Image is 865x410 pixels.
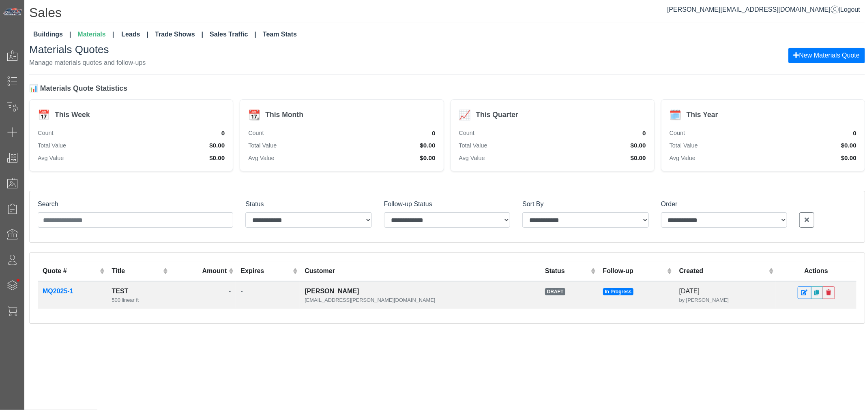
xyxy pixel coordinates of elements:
p: Manage materials quotes and follow-ups [29,58,146,68]
span: $0.00 [420,141,435,150]
span: In Progress [603,288,634,295]
span: - [240,288,243,295]
span: 0 [221,129,225,138]
span: Count [38,129,53,138]
h1: Sales [29,5,865,23]
span: $0.00 [209,154,225,163]
strong: TEST [112,288,129,295]
span: Avg Value [670,154,695,163]
span: $0.00 [841,154,856,163]
strong: [PERSON_NAME] [305,288,359,295]
label: Follow-up Status [384,199,432,209]
span: DRAFT [545,288,565,295]
img: Metals Direct Inc Logo [2,7,23,16]
span: • [8,267,28,293]
div: This Quarter [476,109,519,120]
div: 📅 [38,108,50,122]
span: Total Value [248,141,277,150]
span: Avg Value [38,154,64,163]
label: Search [38,199,58,209]
h3: Materials Quotes [29,43,146,56]
span: 0 [853,129,856,138]
div: Expires [240,266,290,276]
a: [PERSON_NAME][EMAIL_ADDRESS][DOMAIN_NAME] [667,6,839,13]
div: [EMAIL_ADDRESS][PERSON_NAME][DOMAIN_NAME] [305,296,535,304]
span: $0.00 [631,141,646,150]
a: Leads [118,26,152,43]
div: 500 linear ft [112,296,165,304]
div: 📆 [248,108,260,122]
a: Materials [74,26,117,43]
label: Sort By [522,199,543,209]
span: $0.00 [420,154,435,163]
span: Avg Value [459,154,485,163]
span: Total Value [38,141,66,150]
span: 0 [432,129,435,138]
span: Total Value [670,141,698,150]
div: This Month [265,109,303,120]
div: Amount [175,266,227,276]
div: Actions [781,266,852,276]
a: Sales Traffic [206,26,260,43]
a: Buildings [30,26,74,43]
div: Created [679,266,767,276]
div: Customer [305,266,535,276]
span: $0.00 [841,141,856,150]
div: [DATE] [679,286,771,304]
span: Logout [840,6,860,13]
div: by [PERSON_NAME] [679,296,771,304]
span: Avg Value [248,154,274,163]
span: Total Value [459,141,487,150]
div: This Year [687,109,718,120]
span: $0.00 [631,154,646,163]
button: New Materials Quote [788,48,865,63]
span: $0.00 [209,141,225,150]
label: Order [661,199,678,209]
h5: 📊 Materials Quote Statistics [29,84,865,93]
label: Status [245,199,264,209]
div: 📈 [459,108,471,122]
div: Follow-up [603,266,665,276]
span: Count [459,129,474,138]
div: Status [545,266,589,276]
div: 🗓️ [670,108,682,122]
span: Count [248,129,264,138]
div: | [667,5,860,15]
span: 0 [642,129,646,138]
a: Team Stats [260,26,300,43]
div: Title [112,266,161,276]
span: Count [670,129,685,138]
strong: MQ2025-1 [43,288,73,295]
div: This Week [55,109,90,120]
a: Trade Shows [152,26,206,43]
div: Quote # [43,266,98,276]
span: - [229,288,231,295]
